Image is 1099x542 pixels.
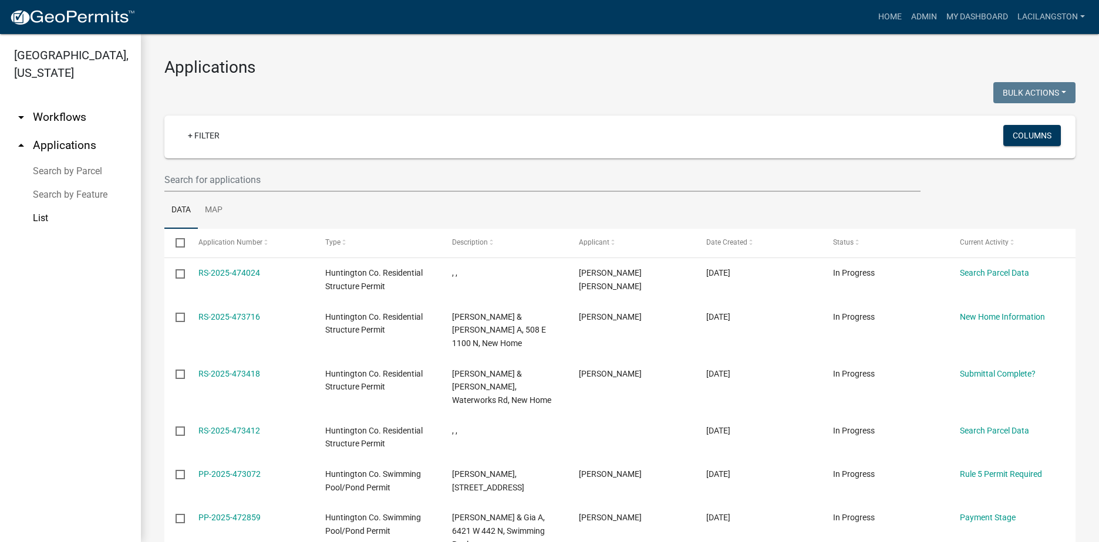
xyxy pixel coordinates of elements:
[833,469,875,479] span: In Progress
[452,312,546,348] span: CHAPPELL, DAVID E & RISA A, 508 E 1100 N, New Home
[198,426,260,435] a: RS-2025-473412
[198,513,261,522] a: PP-2025-472859
[706,369,730,378] span: 09/04/2025
[706,426,730,435] span: 09/04/2025
[198,192,230,229] a: Map
[325,238,341,246] span: Type
[198,469,261,479] a: PP-2025-473072
[579,469,642,479] span: Aaron Burley
[822,229,949,257] datatable-header-cell: Status
[14,138,28,153] i: arrow_drop_up
[960,369,1036,378] a: Submittal Complete?
[706,268,730,277] span: 09/05/2025
[960,268,1029,277] a: Search Parcel Data
[960,469,1042,479] a: Rule 5 Permit Required
[14,110,28,124] i: arrow_drop_down
[695,229,821,257] datatable-header-cell: Date Created
[906,6,942,28] a: Admin
[833,268,875,277] span: In Progress
[187,229,313,257] datatable-header-cell: Application Number
[198,369,260,378] a: RS-2025-473418
[960,426,1029,435] a: Search Parcel Data
[1013,6,1090,28] a: LaciLangston
[833,369,875,378] span: In Progress
[325,469,421,492] span: Huntington Co. Swimming Pool/Pond Permit
[706,513,730,522] span: 09/03/2025
[579,312,642,321] span: Robert Schmiedel
[949,229,1076,257] datatable-header-cell: Current Activity
[833,238,854,246] span: Status
[198,268,260,277] a: RS-2025-474024
[325,426,423,449] span: Huntington Co. Residential Structure Permit
[178,125,229,146] a: + Filter
[568,229,695,257] datatable-header-cell: Applicant
[198,238,262,246] span: Application Number
[579,513,642,522] span: Kate Myers
[579,369,642,378] span: Joyce Young
[452,238,488,246] span: Description
[833,312,875,321] span: In Progress
[706,238,747,246] span: Date Created
[579,238,609,246] span: Applicant
[1003,125,1061,146] button: Columns
[993,82,1076,103] button: Bulk Actions
[452,469,524,492] span: Burley, Aaron R, 2907 E 950 N, Pond
[441,229,568,257] datatable-header-cell: Description
[452,268,457,277] span: , ,
[325,268,423,291] span: Huntington Co. Residential Structure Permit
[833,426,875,435] span: In Progress
[579,268,642,291] span: Davis Allen Kaylor
[833,513,875,522] span: In Progress
[314,229,441,257] datatable-header-cell: Type
[960,513,1016,522] a: Payment Stage
[325,369,423,392] span: Huntington Co. Residential Structure Permit
[942,6,1013,28] a: My Dashboard
[706,469,730,479] span: 09/03/2025
[325,312,423,335] span: Huntington Co. Residential Structure Permit
[325,513,421,536] span: Huntington Co. Swimming Pool/Pond Permit
[874,6,906,28] a: Home
[452,426,457,435] span: , ,
[198,312,260,321] a: RS-2025-473716
[164,57,1076,77] h3: Applications
[164,192,198,229] a: Data
[960,312,1045,321] a: New Home Information
[164,229,187,257] datatable-header-cell: Select
[452,369,551,405] span: Stanley, Tracy & Trudy, Waterworks Rd, New Home
[960,238,1009,246] span: Current Activity
[706,312,730,321] span: 09/04/2025
[164,168,921,192] input: Search for applications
